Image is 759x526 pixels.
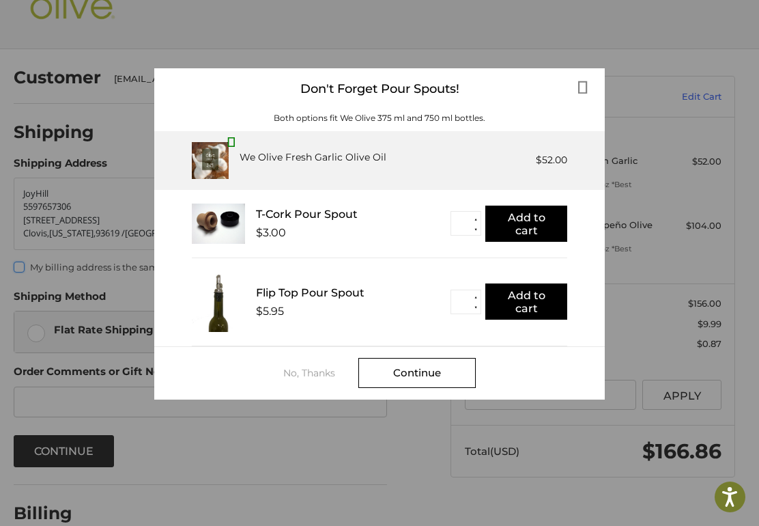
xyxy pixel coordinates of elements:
[536,153,567,167] div: $52.00
[470,292,481,303] button: ▲
[192,272,245,332] img: FTPS_bottle__43406.1705089544.233.225.jpg
[19,20,154,31] p: We're away right now. Please check back later!
[192,204,245,244] img: T_Cork__22625.1711686153.233.225.jpg
[256,286,450,299] div: Flip Top Pour Spout
[240,150,386,165] div: We Olive Fresh Garlic Olive Oil
[485,283,567,320] button: Add to cart
[358,358,476,388] div: Continue
[256,305,284,318] div: $5.95
[470,224,481,234] button: ▼
[256,208,450,221] div: T-Cork Pour Spout
[283,368,358,378] div: No, Thanks
[256,226,286,239] div: $3.00
[157,18,173,34] button: Open LiveChat chat widget
[470,303,481,313] button: ▼
[154,68,605,110] div: Don't Forget Pour Spouts!
[470,214,481,224] button: ▲
[154,112,605,124] div: Both options fit We Olive 375 ml and 750 ml bottles.
[485,206,567,242] button: Add to cart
